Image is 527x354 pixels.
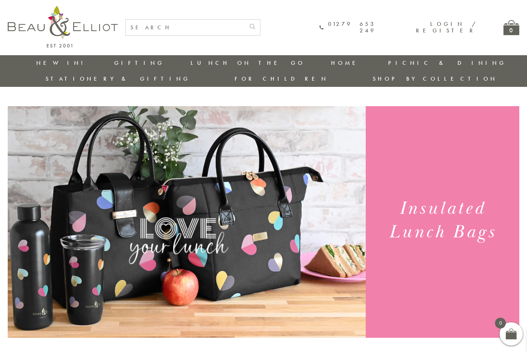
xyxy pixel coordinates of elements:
[191,59,305,67] a: Lunch On The Go
[114,59,164,67] a: Gifting
[36,59,88,67] a: New in!
[319,21,376,34] a: 01279 653 249
[331,59,362,67] a: Home
[416,20,476,34] a: Login / Register
[8,6,118,47] img: logo
[388,59,506,67] a: Picnic & Dining
[373,197,512,244] h1: Insulated Lunch Bags
[8,106,366,338] img: Emily Heart Set
[46,75,190,83] a: Stationery & Gifting
[373,75,497,83] a: Shop by collection
[126,20,245,36] input: SEARCH
[235,75,328,83] a: For Children
[495,318,506,329] span: 0
[503,20,519,35] a: 0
